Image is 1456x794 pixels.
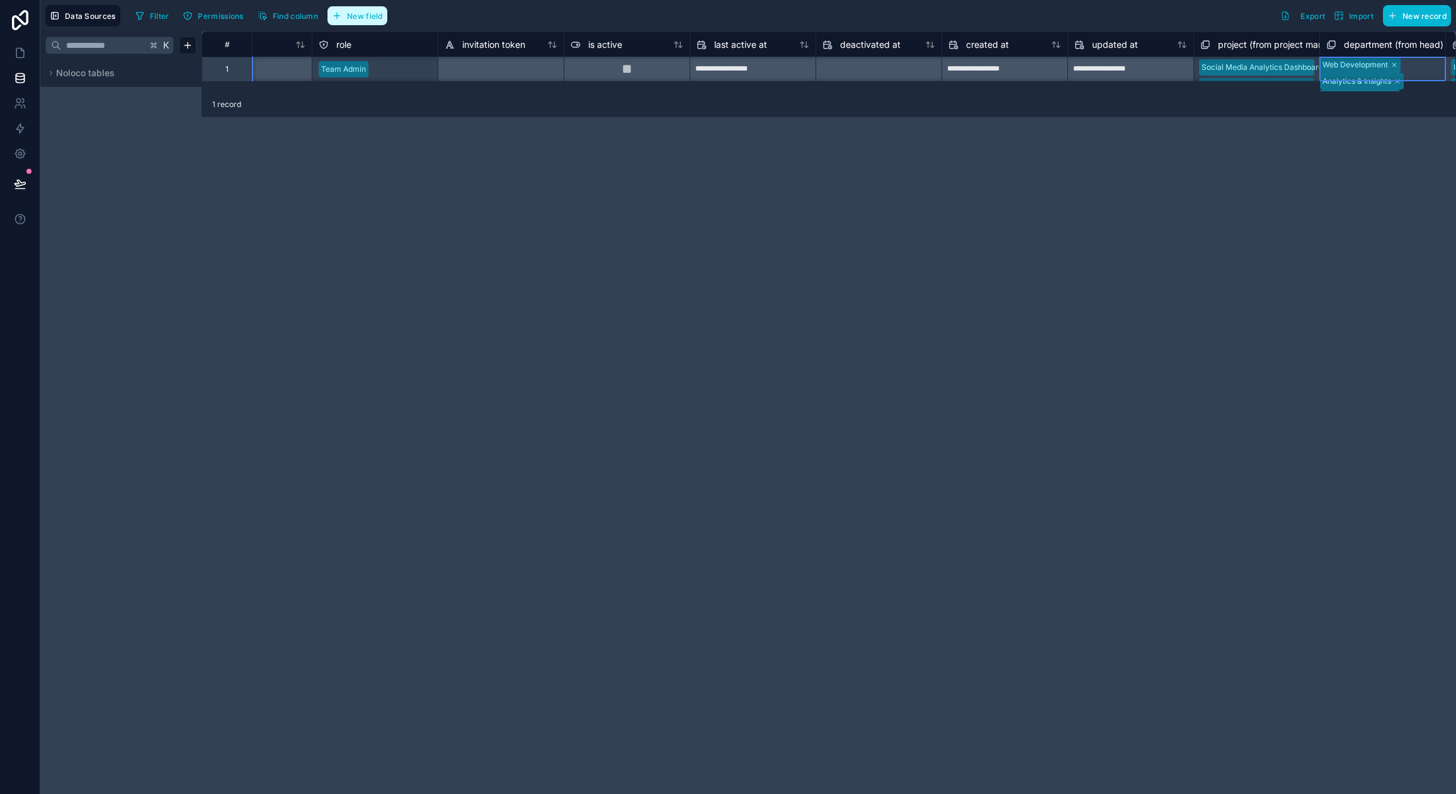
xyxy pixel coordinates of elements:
span: updated at [1092,38,1138,51]
div: Social Media Analytics Dashboard [1202,62,1323,73]
button: Permissions [178,6,247,25]
span: 1 record [212,99,241,110]
button: New record [1383,5,1451,26]
span: New record [1402,11,1447,21]
button: Export [1276,5,1329,26]
span: deactivated at [840,38,901,51]
div: # [212,40,242,49]
a: Permissions [178,6,253,25]
span: role [336,38,351,51]
div: Team Admin [321,64,366,75]
span: invitation token [462,38,525,51]
button: Import [1329,5,1378,26]
span: K [162,41,171,50]
button: Data Sources [45,5,120,26]
span: Permissions [198,11,243,21]
a: New record [1378,5,1451,26]
span: Find column [273,11,318,21]
span: Import [1349,11,1374,21]
button: Find column [253,6,322,25]
span: Noloco tables [56,67,115,79]
span: created at [966,38,1009,51]
span: last active at [714,38,767,51]
span: Data Sources [65,11,116,21]
div: Lead Generation Automation Integration [1202,81,1344,92]
button: Filter [130,6,174,25]
span: is active [588,38,622,51]
button: Noloco tables [45,64,189,82]
div: Analytics & Insights [1322,76,1391,87]
span: New field [347,11,383,21]
span: Export [1300,11,1325,21]
span: Filter [150,11,169,21]
div: Web Development [1322,59,1388,71]
div: 1 [225,64,229,74]
button: New field [327,6,387,25]
span: project (from project manager) collection [1218,38,1387,51]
